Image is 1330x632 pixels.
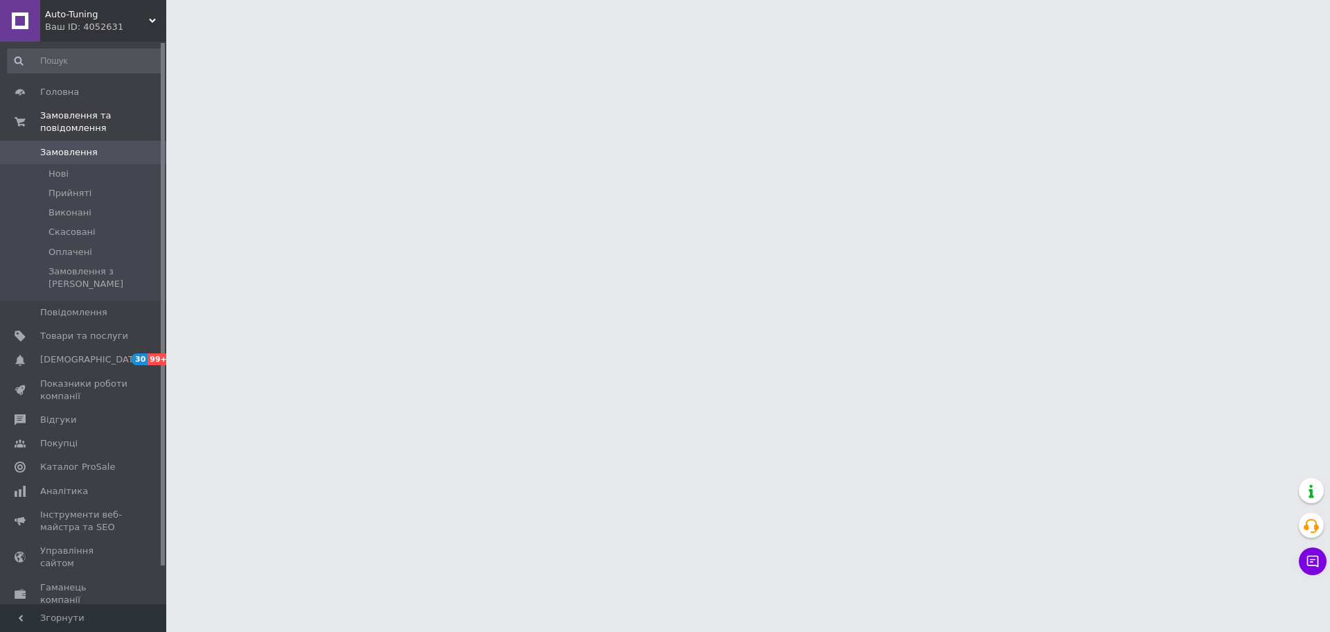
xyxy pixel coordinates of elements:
[1299,547,1327,575] button: Чат з покупцем
[48,226,96,238] span: Скасовані
[40,146,98,159] span: Замовлення
[40,353,143,366] span: [DEMOGRAPHIC_DATA]
[40,509,128,534] span: Інструменти веб-майстра та SEO
[40,581,128,606] span: Гаманець компанії
[45,21,166,33] div: Ваш ID: 4052631
[40,461,115,473] span: Каталог ProSale
[148,353,170,365] span: 99+
[48,265,162,290] span: Замовлення з [PERSON_NAME]
[132,353,148,365] span: 30
[48,187,91,200] span: Прийняті
[45,8,149,21] span: Auto-Tuning
[40,485,88,498] span: Аналітика
[48,207,91,219] span: Виконані
[48,246,92,258] span: Оплачені
[48,168,69,180] span: Нові
[40,545,128,570] span: Управління сайтом
[40,414,76,426] span: Відгуки
[40,378,128,403] span: Показники роботи компанії
[40,109,166,134] span: Замовлення та повідомлення
[7,49,163,73] input: Пошук
[40,86,79,98] span: Головна
[40,330,128,342] span: Товари та послуги
[40,306,107,319] span: Повідомлення
[40,437,78,450] span: Покупці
